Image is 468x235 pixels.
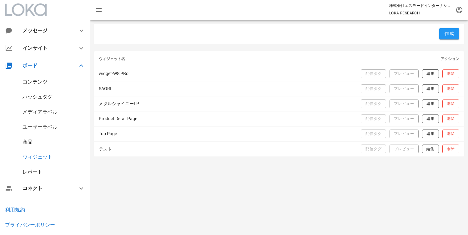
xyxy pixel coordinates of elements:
span: ウィジェット名 [99,57,125,61]
button: プレビュー [390,115,419,123]
button: 編集 [422,130,439,138]
span: 配信タグ [365,101,382,106]
button: プレビュー [390,130,419,138]
span: プレビュー [394,131,414,136]
span: 編集 [426,101,435,106]
a: ユーザーラベル [23,124,58,130]
span: 編集 [426,146,435,152]
button: プレビュー [390,69,419,78]
button: プレビュー [390,100,419,108]
a: レポート [23,169,43,175]
button: 配信タグ [361,100,386,108]
div: コネクト [23,185,70,191]
a: コンテンツ [23,79,48,85]
span: 削除 [446,146,455,152]
span: プレビュー [394,146,414,152]
td: メタルシャイニーLP [94,96,211,111]
button: 削除 [442,130,459,138]
div: ボード [23,63,70,69]
p: 株式会社エスモードインターナショナル [389,3,452,9]
button: プレビュー [390,145,419,153]
a: ハッシュタグ [23,94,53,100]
div: メッセージ [23,28,68,33]
span: 編集 [426,86,435,91]
button: 配信タグ [361,69,386,78]
span: プレビュー [394,86,414,91]
span: 作成 [444,31,454,37]
span: 削除 [446,116,455,121]
th: ウィジェット名 [94,51,211,66]
button: プレビュー [390,84,419,93]
span: プレビュー [394,71,414,76]
button: 編集 [422,115,439,123]
td: テスト [94,141,211,156]
button: 配信タグ [361,145,386,153]
span: プレビュー [394,116,414,121]
span: 配信タグ [365,131,382,136]
td: Product Detail Page [94,111,211,126]
span: 削除 [446,71,455,76]
th: アクション [211,51,464,66]
button: 削除 [442,115,459,123]
td: Top Page [94,126,211,141]
span: 削除 [446,131,455,136]
button: 編集 [422,84,439,93]
a: 商品 [23,139,33,145]
button: 削除 [442,145,459,153]
span: 配信タグ [365,116,382,121]
span: 編集 [426,131,435,136]
button: 作成 [439,28,459,39]
button: 削除 [442,100,459,108]
td: widget-WSiPBo [94,66,211,81]
button: 編集 [422,100,439,108]
span: 配信タグ [365,86,382,91]
span: アクション [440,57,459,61]
span: 削除 [446,101,455,106]
span: 削除 [446,86,455,91]
span: 配信タグ [365,71,382,76]
p: LOKA RESEARCH [389,10,452,16]
a: ウィジェット [23,154,53,160]
button: 削除 [442,69,459,78]
button: 編集 [422,69,439,78]
button: 編集 [422,145,439,153]
a: 利用規約 [5,207,25,213]
button: 削除 [442,84,459,93]
button: 配信タグ [361,130,386,138]
button: 配信タグ [361,115,386,123]
span: 編集 [426,116,435,121]
div: インサイト [23,45,70,51]
span: 配信タグ [365,146,382,152]
a: メディアラベル [23,109,58,115]
a: プライバシーポリシー [5,222,55,228]
span: 編集 [426,71,435,76]
button: 配信タグ [361,84,386,93]
td: SAORI [94,81,211,96]
span: プレビュー [394,101,414,106]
